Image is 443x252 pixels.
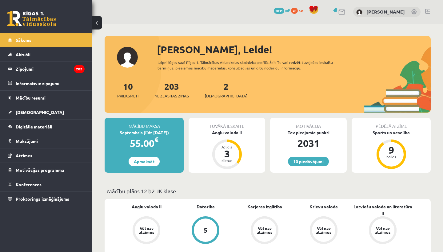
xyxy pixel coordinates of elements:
[8,148,85,163] a: Atzīmes
[189,118,265,129] div: Tuvākā ieskaite
[299,8,303,13] span: xp
[294,216,353,245] a: Vēl nav atzīmes
[247,203,282,210] a: Karjeras izglītība
[158,60,353,71] div: Laipni lūgts savā Rīgas 1. Tālmācības vidusskolas skolnieka profilā. Šeit Tu vari redzēt tuvojošo...
[356,9,362,15] img: Lelde Muskate
[74,65,85,73] i: 203
[288,157,329,166] a: 10 piedāvājumi
[105,118,184,129] div: Mācību maksa
[270,118,347,129] div: Motivācija
[189,129,265,170] a: Angļu valoda II Atlicis 3 dienas
[374,226,391,234] div: Vēl nav atzīmes
[197,203,215,210] a: Datorika
[117,81,138,99] a: 10Priekšmeti
[205,93,247,99] span: [DEMOGRAPHIC_DATA]
[16,52,30,57] span: Aktuāli
[256,226,273,234] div: Vēl nav atzīmes
[16,196,69,202] span: Proktoringa izmēģinājums
[291,8,306,13] a: 78 xp
[154,135,158,144] span: €
[204,227,208,234] div: 5
[218,159,236,162] div: dienas
[8,33,85,47] a: Sākums
[366,9,405,15] a: [PERSON_NAME]
[117,216,176,245] a: Vēl nav atzīmes
[8,120,85,134] a: Digitālie materiāli
[8,177,85,191] a: Konferences
[105,129,184,136] div: Septembris (līdz [DATE])
[8,47,85,61] a: Aktuāli
[176,216,235,245] a: 5
[270,129,347,136] div: Tev pieejamie punkti
[382,155,401,159] div: balles
[309,203,338,210] a: Krievu valoda
[154,81,189,99] a: 203Neizlasītās ziņas
[132,203,162,210] a: Angļu valoda II
[16,62,85,76] legend: Ziņojumi
[157,42,431,57] div: [PERSON_NAME], Lelde!
[270,136,347,151] div: 2031
[8,76,85,90] a: Informatīvie ziņojumi
[7,11,56,26] a: Rīgas 1. Tālmācības vidusskola
[16,109,64,115] span: [DEMOGRAPHIC_DATA]
[16,37,31,43] span: Sākums
[16,124,52,129] span: Digitālie materiāli
[8,163,85,177] a: Motivācijas programma
[8,62,85,76] a: Ziņojumi203
[189,129,265,136] div: Angļu valoda II
[117,93,138,99] span: Priekšmeti
[353,216,412,245] a: Vēl nav atzīmes
[107,187,428,195] p: Mācību plāns 12.b2 JK klase
[16,134,85,148] legend: Maksājumi
[8,105,85,119] a: [DEMOGRAPHIC_DATA]
[218,145,236,149] div: Atlicis
[353,203,412,216] a: Latviešu valoda un literatūra II
[352,118,431,129] div: Pēdējā atzīme
[16,76,85,90] legend: Informatīvie ziņojumi
[382,145,401,155] div: 9
[205,81,247,99] a: 2[DEMOGRAPHIC_DATA]
[274,8,284,14] span: 2031
[218,149,236,159] div: 3
[129,157,160,166] a: Apmaksāt
[16,95,46,100] span: Mācību resursi
[352,129,431,170] a: Sports un veselība 9 balles
[8,192,85,206] a: Proktoringa izmēģinājums
[16,167,64,173] span: Motivācijas programma
[16,182,42,187] span: Konferences
[352,129,431,136] div: Sports un veselība
[154,93,189,99] span: Neizlasītās ziņas
[8,134,85,148] a: Maksājumi
[138,226,155,234] div: Vēl nav atzīmes
[8,91,85,105] a: Mācību resursi
[105,136,184,151] div: 55.00
[291,8,298,14] span: 78
[285,8,290,13] span: mP
[235,216,294,245] a: Vēl nav atzīmes
[315,226,332,234] div: Vēl nav atzīmes
[16,153,32,158] span: Atzīmes
[274,8,290,13] a: 2031 mP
